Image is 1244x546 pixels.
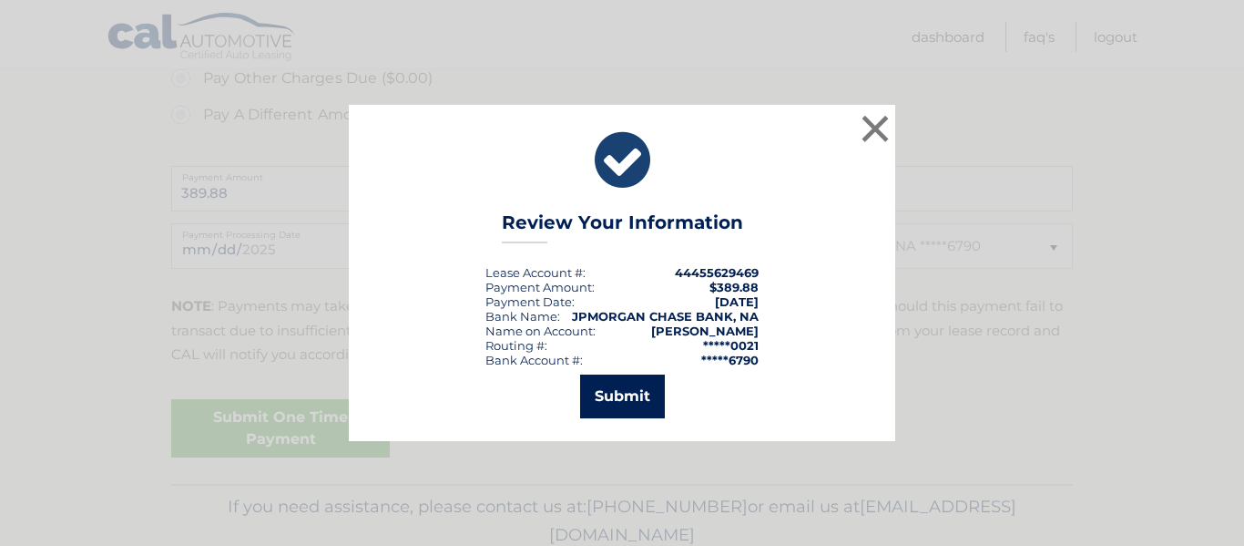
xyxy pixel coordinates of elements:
[651,324,759,338] strong: [PERSON_NAME]
[675,265,759,280] strong: 44455629469
[502,211,743,243] h3: Review Your Information
[485,353,583,367] div: Bank Account #:
[485,265,586,280] div: Lease Account #:
[485,294,572,309] span: Payment Date
[485,309,560,324] div: Bank Name:
[572,309,759,324] strong: JPMORGAN CHASE BANK, NA
[485,280,595,294] div: Payment Amount:
[485,324,596,338] div: Name on Account:
[857,110,893,147] button: ×
[485,338,547,353] div: Routing #:
[715,294,759,309] span: [DATE]
[485,294,575,309] div: :
[709,280,759,294] span: $389.88
[580,375,665,418] button: Submit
